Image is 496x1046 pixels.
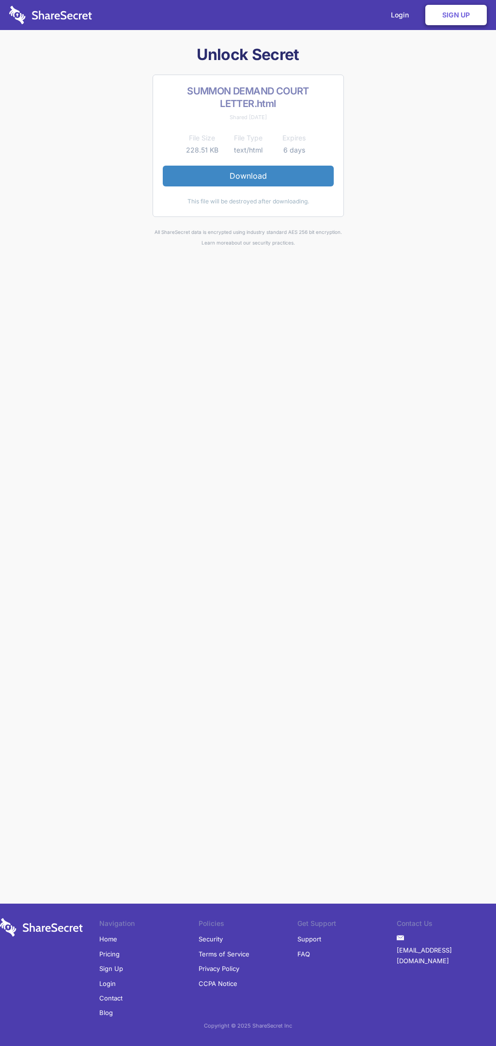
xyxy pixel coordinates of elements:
[199,932,223,946] a: Security
[271,132,317,144] th: Expires
[225,132,271,144] th: File Type
[225,144,271,156] td: text/html
[201,240,229,246] a: Learn more
[297,918,397,932] li: Get Support
[99,932,117,946] a: Home
[99,918,199,932] li: Navigation
[297,947,310,961] a: FAQ
[163,166,334,186] a: Download
[199,961,239,976] a: Privacy Policy
[425,5,487,25] a: Sign Up
[397,918,496,932] li: Contact Us
[271,144,317,156] td: 6 days
[99,991,123,1005] a: Contact
[9,6,92,24] img: logo-wordmark-white-trans-d4663122ce5f474addd5e946df7df03e33cb6a1c49d2221995e7729f52c070b2.svg
[397,943,496,969] a: [EMAIL_ADDRESS][DOMAIN_NAME]
[99,947,120,961] a: Pricing
[163,196,334,207] div: This file will be destroyed after downloading.
[163,85,334,110] h2: SUMMON DEMAND COURT LETTER.html
[199,976,237,991] a: CCPA Notice
[199,947,249,961] a: Terms of Service
[179,144,225,156] td: 228.51 KB
[163,112,334,123] div: Shared [DATE]
[297,932,321,946] a: Support
[99,961,123,976] a: Sign Up
[179,132,225,144] th: File Size
[99,1005,113,1020] a: Blog
[99,976,116,991] a: Login
[199,918,298,932] li: Policies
